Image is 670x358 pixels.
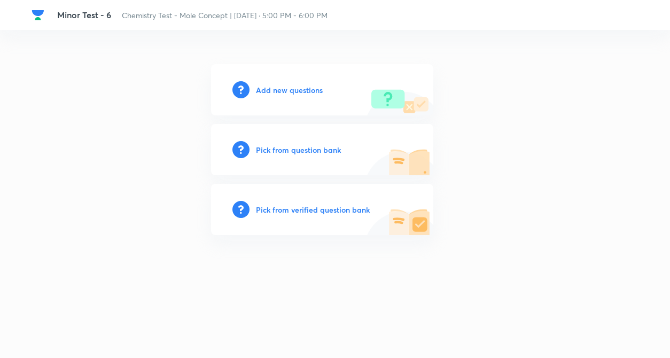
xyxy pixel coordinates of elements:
span: Minor Test - 6 [57,9,111,20]
h6: Pick from question bank [256,144,341,155]
span: Chemistry Test - Mole Concept | [DATE] · 5:00 PM - 6:00 PM [122,10,328,20]
a: Company Logo [32,9,49,21]
h6: Add new questions [256,84,323,96]
img: Company Logo [32,9,44,21]
h6: Pick from verified question bank [256,204,370,215]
